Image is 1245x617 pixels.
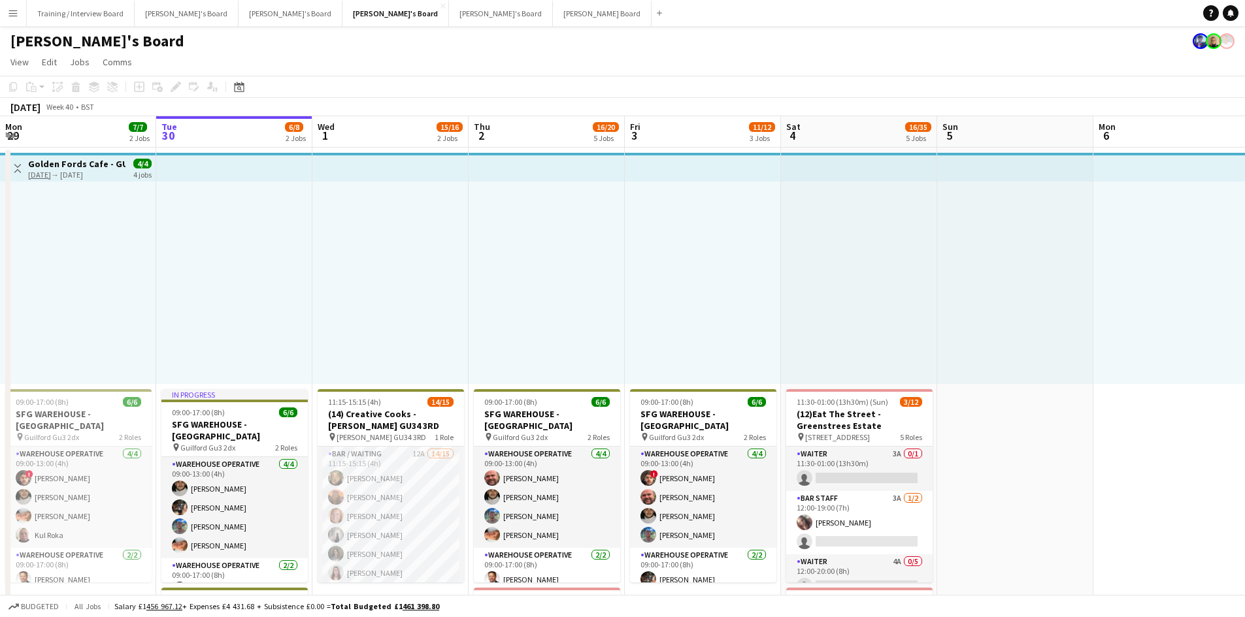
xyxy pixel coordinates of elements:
[172,407,225,417] span: 09:00-17:00 (8h)
[940,128,958,143] span: 5
[750,133,774,143] div: 3 Jobs
[129,122,147,132] span: 7/7
[797,397,888,407] span: 11:30-01:00 (13h30m) (Sun)
[316,128,335,143] span: 1
[10,56,29,68] span: View
[906,133,931,143] div: 5 Jobs
[435,432,454,442] span: 1 Role
[1206,33,1221,49] app-user-avatar: Nikoleta Gehfeld
[10,101,41,114] div: [DATE]
[159,128,177,143] span: 30
[784,128,801,143] span: 4
[593,133,618,143] div: 5 Jobs
[786,447,933,491] app-card-role: Waiter3A0/111:30-01:00 (13h30m)
[472,128,490,143] span: 2
[161,389,308,582] app-job-card: In progress09:00-17:00 (8h)6/6SFG WAREHOUSE - [GEOGRAPHIC_DATA] Guilford Gu3 2dx2 RolesWarehouse ...
[591,397,610,407] span: 6/6
[474,408,620,432] h3: SFG WAREHOUSE - [GEOGRAPHIC_DATA]
[114,601,439,611] div: Salary £1 + Expenses £4 431.68 + Subsistence £0.00 =
[900,397,922,407] span: 3/12
[437,122,463,132] span: 15/16
[630,408,776,432] h3: SFG WAREHOUSE - [GEOGRAPHIC_DATA]
[403,601,439,611] tcxspan: Call 461 398.80 via 3CX
[318,389,464,582] app-job-card: 11:15-15:15 (4h)14/15(14) Creative Cooks - [PERSON_NAME] GU34 3RD [PERSON_NAME] GU34 3RD1 RoleBar...
[749,122,775,132] span: 11/12
[7,599,61,614] button: Budgeted
[484,397,537,407] span: 09:00-17:00 (8h)
[103,56,132,68] span: Comms
[161,457,308,558] app-card-role: Warehouse Operative4/409:00-13:00 (4h)[PERSON_NAME][PERSON_NAME][PERSON_NAME][PERSON_NAME]
[81,102,94,112] div: BST
[27,1,135,26] button: Training / Interview Board
[318,408,464,432] h3: (14) Creative Cooks - [PERSON_NAME] GU34 3RD
[16,397,69,407] span: 09:00-17:00 (8h)
[28,158,125,170] h3: Golden Fords Cafe - GU4 8AW
[133,168,152,180] div: 4 jobs
[630,389,776,582] app-job-card: 09:00-17:00 (8h)6/6SFG WAREHOUSE - [GEOGRAPHIC_DATA] Guilford Gu3 2dx2 RolesWarehouse Operative4/...
[5,54,34,71] a: View
[553,1,652,26] button: [PERSON_NAME] Board
[129,133,150,143] div: 2 Jobs
[474,389,620,582] app-job-card: 09:00-17:00 (8h)6/6SFG WAREHOUSE - [GEOGRAPHIC_DATA] Guilford Gu3 2dx2 RolesWarehouse Operative4/...
[24,432,79,442] span: Guilford Gu3 2dx
[337,432,426,442] span: [PERSON_NAME] GU34 3RD
[161,121,177,133] span: Tue
[331,601,439,611] span: Total Budgeted £1
[474,447,620,548] app-card-role: Warehouse Operative4/409:00-13:00 (4h)[PERSON_NAME][PERSON_NAME][PERSON_NAME][PERSON_NAME]
[744,432,766,442] span: 2 Roles
[5,121,22,133] span: Mon
[3,128,22,143] span: 29
[628,128,640,143] span: 3
[900,432,922,442] span: 5 Roles
[786,408,933,432] h3: (12)Eat The Street -Greenstrees Estate
[427,397,454,407] span: 14/15
[133,159,152,168] span: 4/4
[1099,121,1116,133] span: Mon
[42,56,57,68] span: Edit
[449,1,553,26] button: [PERSON_NAME]'s Board
[5,447,152,548] app-card-role: Warehouse Operative4/409:00-13:00 (4h)![PERSON_NAME][PERSON_NAME][PERSON_NAME]Kul Roka
[28,170,51,180] tcxspan: Call 28-09-2025 via 3CX
[25,470,33,478] span: !
[1097,128,1116,143] span: 6
[748,397,766,407] span: 6/6
[593,122,619,132] span: 16/20
[474,548,620,611] app-card-role: Warehouse Operative2/209:00-17:00 (8h)[PERSON_NAME]
[786,389,933,582] app-job-card: 11:30-01:00 (13h30m) (Sun)3/12(12)Eat The Street -Greenstrees Estate [STREET_ADDRESS]5 RolesWaite...
[43,102,76,112] span: Week 40
[942,121,958,133] span: Sun
[640,397,693,407] span: 09:00-17:00 (8h)
[286,133,306,143] div: 2 Jobs
[5,548,152,611] app-card-role: Warehouse Operative2/209:00-17:00 (8h)[PERSON_NAME]
[65,54,95,71] a: Jobs
[437,133,462,143] div: 2 Jobs
[805,432,870,442] span: [STREET_ADDRESS]
[70,56,90,68] span: Jobs
[180,443,235,452] span: Guilford Gu3 2dx
[630,447,776,548] app-card-role: Warehouse Operative4/409:00-13:00 (4h)![PERSON_NAME][PERSON_NAME][PERSON_NAME][PERSON_NAME]
[135,1,239,26] button: [PERSON_NAME]'s Board
[37,54,62,71] a: Edit
[10,31,184,51] h1: [PERSON_NAME]'s Board
[649,432,704,442] span: Guilford Gu3 2dx
[1193,33,1208,49] app-user-avatar: Jamie Anderson-Edward
[786,491,933,554] app-card-role: BAR STAFF3A1/212:00-19:00 (7h)[PERSON_NAME]
[588,432,610,442] span: 2 Roles
[239,1,342,26] button: [PERSON_NAME]'s Board
[1219,33,1235,49] app-user-avatar: Jakub Zalibor
[97,54,137,71] a: Comms
[123,397,141,407] span: 6/6
[161,419,308,442] h3: SFG WAREHOUSE - [GEOGRAPHIC_DATA]
[161,389,308,400] div: In progress
[5,389,152,582] app-job-card: 09:00-17:00 (8h)6/6SFG WAREHOUSE - [GEOGRAPHIC_DATA] Guilford Gu3 2dx2 RolesWarehouse Operative4/...
[28,170,125,180] div: → [DATE]
[318,121,335,133] span: Wed
[493,432,548,442] span: Guilford Gu3 2dx
[650,470,658,478] span: !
